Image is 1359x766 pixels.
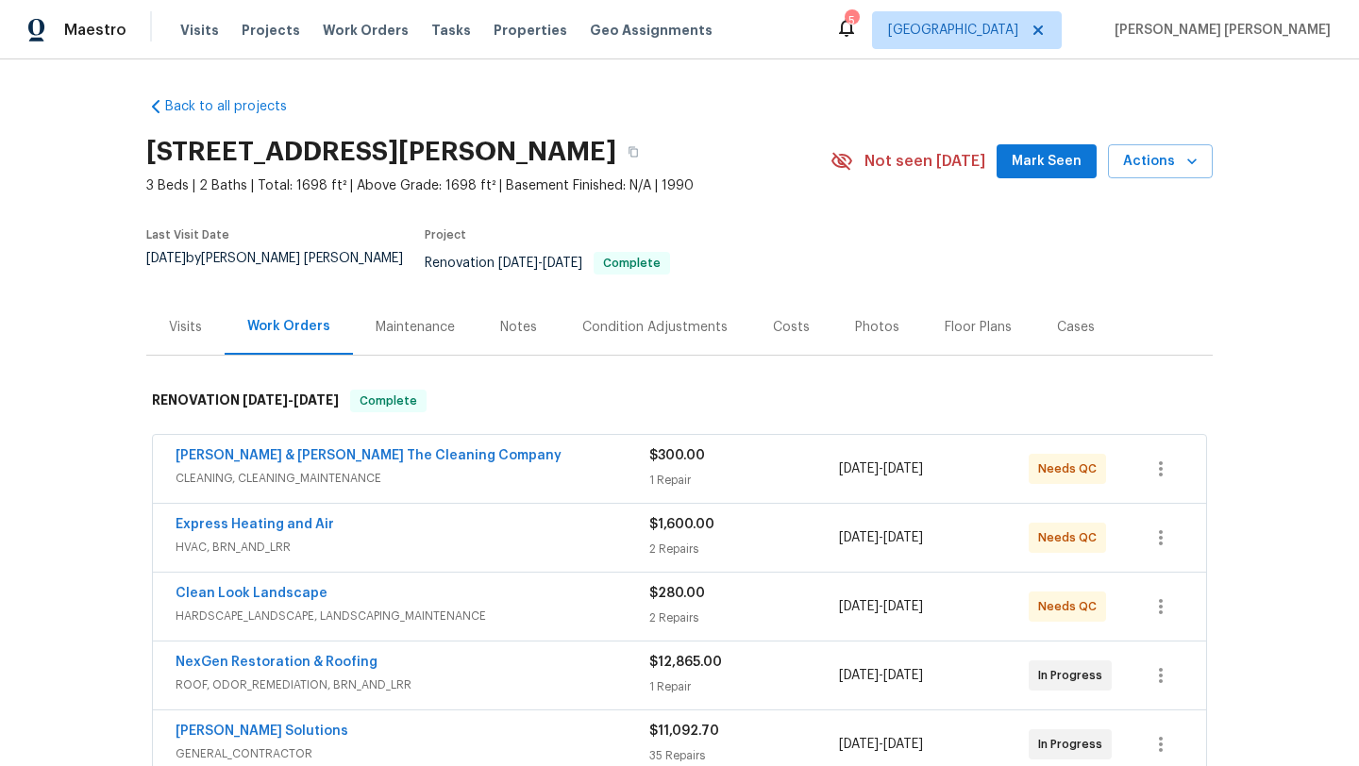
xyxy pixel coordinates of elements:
[176,518,334,531] a: Express Heating and Air
[649,518,714,531] span: $1,600.00
[883,669,923,682] span: [DATE]
[180,21,219,40] span: Visits
[498,257,538,270] span: [DATE]
[294,393,339,407] span: [DATE]
[839,666,923,685] span: -
[883,600,923,613] span: [DATE]
[596,258,668,269] span: Complete
[839,459,923,478] span: -
[1038,735,1110,754] span: In Progress
[839,735,923,754] span: -
[64,21,126,40] span: Maestro
[649,449,705,462] span: $300.00
[176,724,348,738] a: [PERSON_NAME] Solutions
[376,318,455,337] div: Maintenance
[1108,144,1213,179] button: Actions
[176,744,649,763] span: GENERAL_CONTRACTOR
[1038,459,1104,478] span: Needs QC
[855,318,899,337] div: Photos
[616,135,650,169] button: Copy Address
[883,462,923,475] span: [DATE]
[773,318,810,337] div: Costs
[500,318,537,337] div: Notes
[176,675,649,694] span: ROOF, ODOR_REMEDIATION, BRN_AND_LRR
[845,11,858,30] div: 5
[146,252,425,288] div: by [PERSON_NAME] [PERSON_NAME]
[247,317,330,336] div: Work Orders
[152,390,339,412] h6: RENOVATION
[1107,21,1331,40] span: [PERSON_NAME] [PERSON_NAME]
[146,176,830,195] span: 3 Beds | 2 Baths | Total: 1698 ft² | Above Grade: 1698 ft² | Basement Finished: N/A | 1990
[582,318,728,337] div: Condition Adjustments
[146,252,186,265] span: [DATE]
[1038,666,1110,685] span: In Progress
[146,229,229,241] span: Last Visit Date
[243,393,339,407] span: -
[649,540,839,558] div: 2 Repairs
[649,746,839,765] div: 35 Repairs
[498,257,582,270] span: -
[883,738,923,751] span: [DATE]
[1038,528,1104,547] span: Needs QC
[1123,150,1198,174] span: Actions
[649,471,839,490] div: 1 Repair
[864,152,985,171] span: Not seen [DATE]
[1012,150,1082,174] span: Mark Seen
[176,607,649,625] span: HARDSCAPE_LANDSCAPE, LANDSCAPING_MAINTENANCE
[323,21,409,40] span: Work Orders
[176,449,562,462] a: [PERSON_NAME] & [PERSON_NAME] The Cleaning Company
[945,318,1012,337] div: Floor Plans
[839,600,879,613] span: [DATE]
[839,462,879,475] span: [DATE]
[649,677,839,696] div: 1 Repair
[839,531,879,544] span: [DATE]
[997,144,1097,179] button: Mark Seen
[169,318,202,337] div: Visits
[649,587,705,600] span: $280.00
[543,257,582,270] span: [DATE]
[352,391,425,410] span: Complete
[242,21,300,40] span: Projects
[649,656,722,669] span: $12,865.00
[888,21,1018,40] span: [GEOGRAPHIC_DATA]
[146,371,1213,431] div: RENOVATION [DATE]-[DATE]Complete
[176,656,377,669] a: NexGen Restoration & Roofing
[839,738,879,751] span: [DATE]
[176,469,649,488] span: CLEANING, CLEANING_MAINTENANCE
[883,531,923,544] span: [DATE]
[839,528,923,547] span: -
[146,97,327,116] a: Back to all projects
[494,21,567,40] span: Properties
[425,257,670,270] span: Renovation
[839,669,879,682] span: [DATE]
[176,587,327,600] a: Clean Look Landscape
[425,229,466,241] span: Project
[590,21,713,40] span: Geo Assignments
[839,597,923,616] span: -
[146,142,616,161] h2: [STREET_ADDRESS][PERSON_NAME]
[431,24,471,37] span: Tasks
[649,724,719,738] span: $11,092.70
[243,393,288,407] span: [DATE]
[1057,318,1095,337] div: Cases
[176,538,649,557] span: HVAC, BRN_AND_LRR
[649,608,839,627] div: 2 Repairs
[1038,597,1104,616] span: Needs QC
